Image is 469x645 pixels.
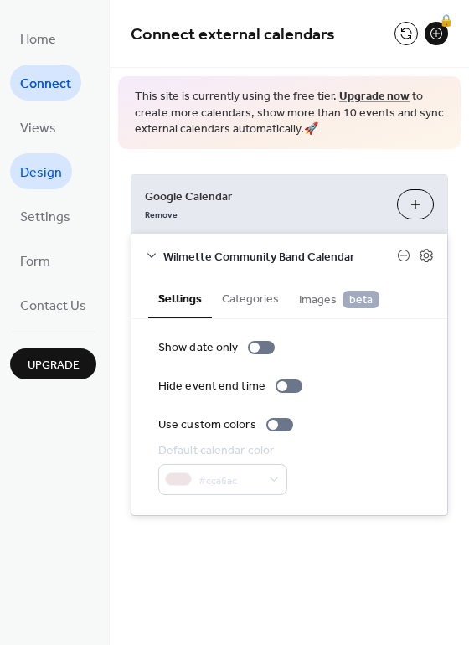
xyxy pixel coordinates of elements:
span: Remove [145,209,178,220]
div: Hide event end time [158,378,265,395]
span: Connect [20,71,71,97]
span: Images [299,291,379,309]
a: Form [10,242,60,278]
a: Upgrade now [339,85,410,108]
div: Use custom colors [158,416,256,434]
button: Images beta [289,278,389,317]
a: Connect [10,64,81,101]
span: Wilmette Community Band Calendar [163,248,397,266]
a: Contact Us [10,286,96,322]
span: This site is currently using the free tier. to create more calendars, show more than 10 events an... [135,89,444,138]
a: Views [10,109,66,145]
button: Upgrade [10,348,96,379]
span: Views [20,116,56,142]
span: Form [20,249,50,275]
span: Settings [20,204,70,230]
span: Home [20,27,56,53]
span: Design [20,160,62,186]
div: Show date only [158,339,238,357]
a: Settings [10,198,80,234]
span: Connect external calendars [131,18,335,51]
span: beta [343,291,379,308]
div: Default calendar color [158,442,284,460]
button: Settings [148,278,212,318]
span: Upgrade [28,357,80,374]
a: Design [10,153,72,189]
a: Home [10,20,66,56]
button: Categories [212,278,289,317]
span: Contact Us [20,293,86,319]
span: Google Calendar [145,188,384,205]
